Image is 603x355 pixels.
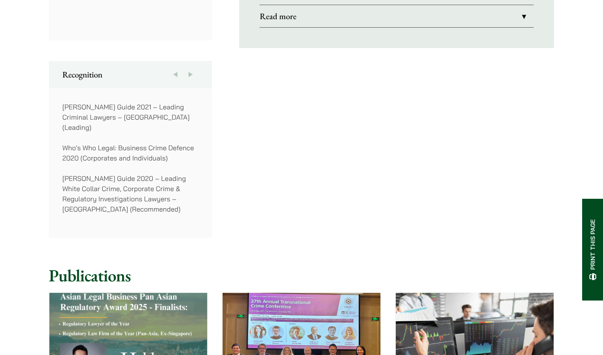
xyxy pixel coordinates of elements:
[63,173,199,214] p: [PERSON_NAME] Guide 2020 – Leading White Collar Crime, Corporate Crime & Regulatory Investigation...
[63,102,199,132] p: [PERSON_NAME] Guide 2021 – Leading Criminal Lawyers – [GEOGRAPHIC_DATA] (Leading)
[63,69,199,80] h2: Recognition
[183,61,198,88] button: Next
[49,265,554,286] h2: Publications
[260,5,534,27] a: Read more
[63,143,199,163] p: Who’s Who Legal: Business Crime Defence 2020 (Corporates and Individuals)
[168,61,183,88] button: Previous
